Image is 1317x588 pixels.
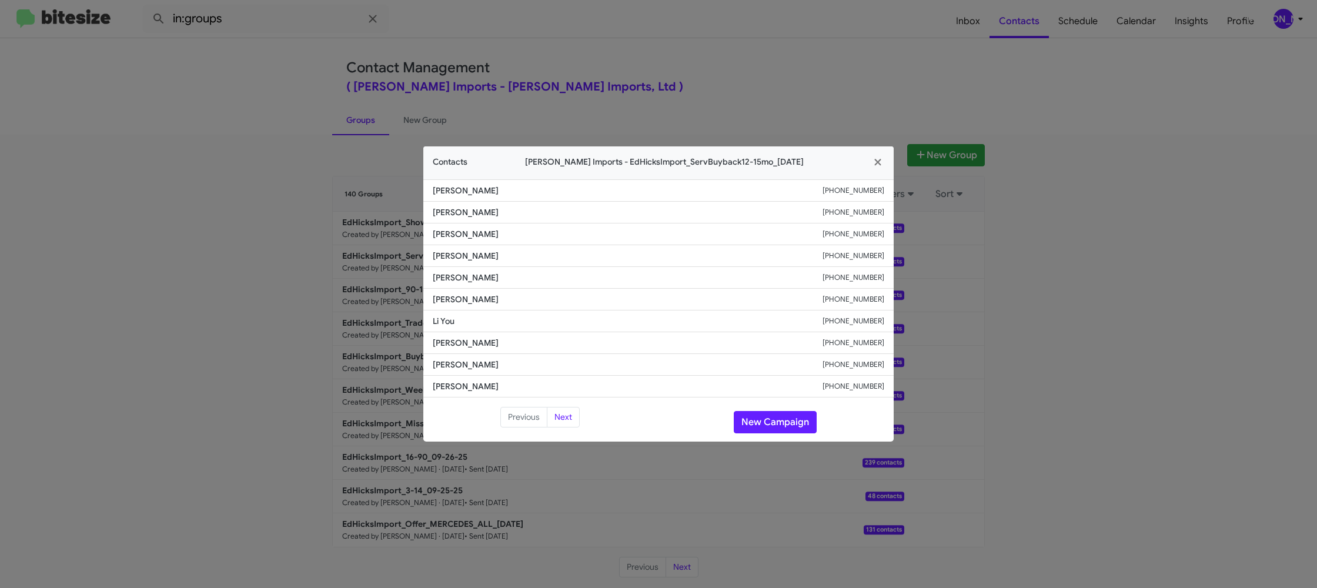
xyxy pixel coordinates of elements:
small: [PHONE_NUMBER] [823,185,884,196]
span: [PERSON_NAME] [433,337,823,349]
span: [PERSON_NAME] [433,228,823,240]
span: [PERSON_NAME] [433,250,823,262]
small: [PHONE_NUMBER] [823,272,884,283]
small: [PHONE_NUMBER] [823,337,884,349]
span: [PERSON_NAME] [433,380,823,392]
small: [PHONE_NUMBER] [823,293,884,305]
button: Next [547,407,580,428]
button: New Campaign [734,411,817,433]
small: [PHONE_NUMBER] [823,359,884,370]
small: [PHONE_NUMBER] [823,206,884,218]
span: Contacts [433,156,467,168]
span: [PERSON_NAME] [433,185,823,196]
span: [PERSON_NAME] [433,206,823,218]
small: [PHONE_NUMBER] [823,250,884,262]
small: [PHONE_NUMBER] [823,315,884,327]
small: [PHONE_NUMBER] [823,380,884,392]
small: [PHONE_NUMBER] [823,228,884,240]
span: [PERSON_NAME] [433,293,823,305]
span: Li You [433,315,823,327]
span: [PERSON_NAME] [433,272,823,283]
span: [PERSON_NAME] [433,359,823,370]
span: [PERSON_NAME] Imports - EdHicksImport_ServBuyback12-15mo_[DATE] [467,156,862,168]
